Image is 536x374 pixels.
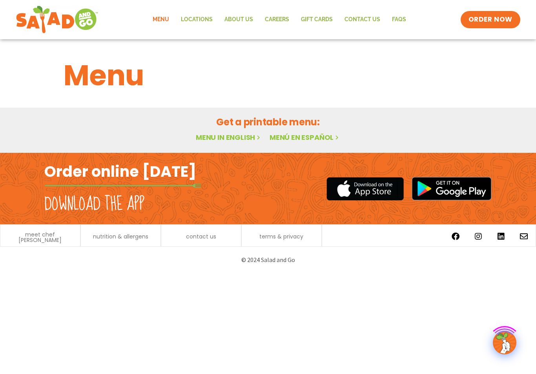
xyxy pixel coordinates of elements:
a: Menu [147,11,175,29]
h2: Order online [DATE] [44,162,196,181]
a: Careers [259,11,295,29]
a: Menú en español [270,132,340,142]
a: About Us [219,11,259,29]
h1: Menu [64,54,472,97]
p: © 2024 Salad and Go [48,255,488,265]
h2: Get a printable menu: [64,115,472,129]
a: Contact Us [339,11,386,29]
nav: Menu [147,11,412,29]
a: FAQs [386,11,412,29]
a: terms & privacy [259,234,303,239]
a: meet chef [PERSON_NAME] [4,232,76,243]
img: fork [44,183,201,188]
h2: Download the app [44,193,144,215]
a: ORDER NOW [461,11,520,28]
span: ORDER NOW [469,15,512,24]
img: appstore [326,176,404,202]
img: google_play [412,177,492,200]
a: GIFT CARDS [295,11,339,29]
a: Menu in English [196,132,262,142]
a: Locations [175,11,219,29]
a: nutrition & allergens [93,234,148,239]
img: new-SAG-logo-768×292 [16,4,98,35]
a: contact us [186,234,216,239]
